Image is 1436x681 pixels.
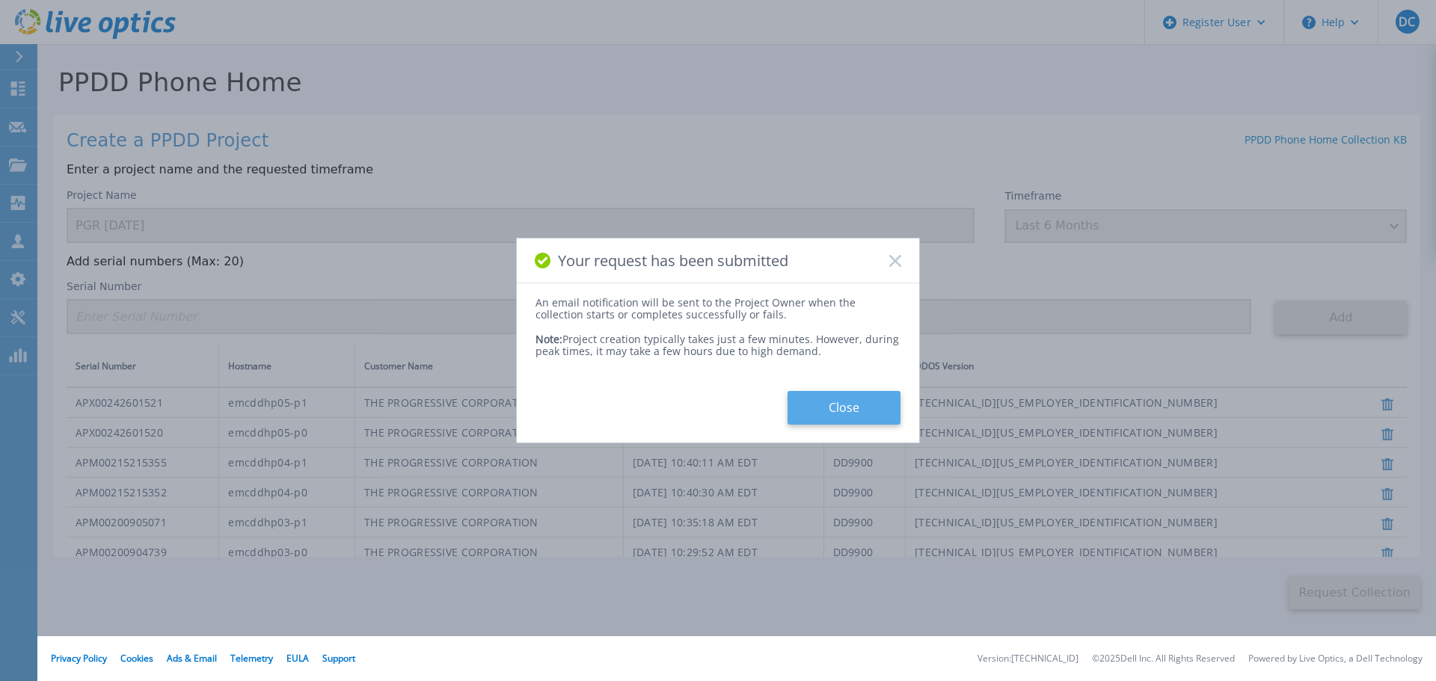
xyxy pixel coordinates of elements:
li: © 2025 Dell Inc. All Rights Reserved [1092,654,1235,664]
li: Powered by Live Optics, a Dell Technology [1248,654,1423,664]
a: EULA [286,652,309,665]
a: Ads & Email [167,652,217,665]
a: Privacy Policy [51,652,107,665]
div: An email notification will be sent to the Project Owner when the collection starts or completes s... [536,297,900,321]
a: Cookies [120,652,153,665]
li: Version: [TECHNICAL_ID] [978,654,1078,664]
span: Note: [536,332,562,346]
a: Telemetry [230,652,273,665]
a: Support [322,652,355,665]
span: Your request has been submitted [558,252,788,269]
div: Project creation typically takes just a few minutes. However, during peak times, it may take a fe... [536,321,900,357]
button: Close [788,391,900,425]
